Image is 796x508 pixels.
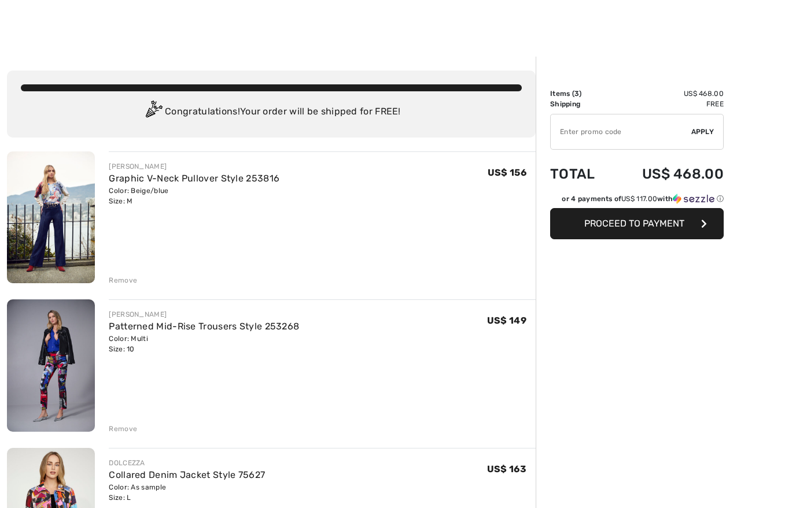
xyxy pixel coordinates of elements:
a: Patterned Mid-Rise Trousers Style 253268 [109,321,299,332]
div: Remove [109,424,137,434]
div: or 4 payments ofUS$ 117.00withSezzle Click to learn more about Sezzle [550,194,724,208]
input: Promo code [551,114,691,149]
td: US$ 468.00 [611,88,724,99]
td: Total [550,154,611,194]
span: Proceed to Payment [584,218,684,229]
td: Shipping [550,99,611,109]
div: [PERSON_NAME] [109,161,279,172]
div: or 4 payments of with [562,194,724,204]
div: Congratulations! Your order will be shipped for FREE! [21,101,522,124]
span: US$ 149 [487,315,526,326]
span: US$ 156 [488,167,526,178]
a: Graphic V-Neck Pullover Style 253816 [109,173,279,184]
img: Patterned Mid-Rise Trousers Style 253268 [7,299,95,431]
div: Color: As sample Size: L [109,482,265,503]
div: Remove [109,275,137,285]
span: Apply [691,127,714,137]
td: US$ 468.00 [611,154,724,194]
div: Color: Beige/blue Size: M [109,186,279,206]
span: US$ 117.00 [621,195,657,203]
button: Proceed to Payment [550,208,724,239]
span: US$ 163 [487,463,526,474]
td: Items ( ) [550,88,611,99]
div: Color: Multi Size: 10 [109,333,299,354]
td: Free [611,99,724,109]
img: Congratulation2.svg [142,101,165,124]
span: 3 [574,90,579,98]
div: DOLCEZZA [109,458,265,468]
img: Graphic V-Neck Pullover Style 253816 [7,151,95,283]
div: [PERSON_NAME] [109,309,299,320]
img: Sezzle [673,194,714,204]
a: Collared Denim Jacket Style 75627 [109,469,265,480]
